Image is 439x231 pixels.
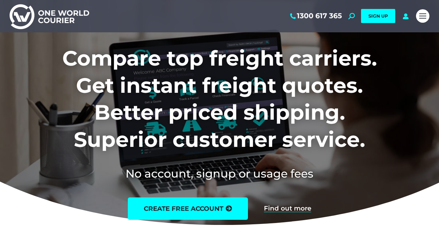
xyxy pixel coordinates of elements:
a: create free account [128,197,248,220]
span: SIGN UP [368,13,388,19]
img: One World Courier [10,3,89,29]
h2: No account, signup or usage fees [20,166,419,181]
a: SIGN UP [361,9,395,23]
a: 1300 617 365 [289,12,342,20]
h1: Compare top freight carriers. Get instant freight quotes. Better priced shipping. Superior custom... [20,45,419,153]
a: Find out more [264,205,311,212]
a: Mobile menu icon [416,9,429,23]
